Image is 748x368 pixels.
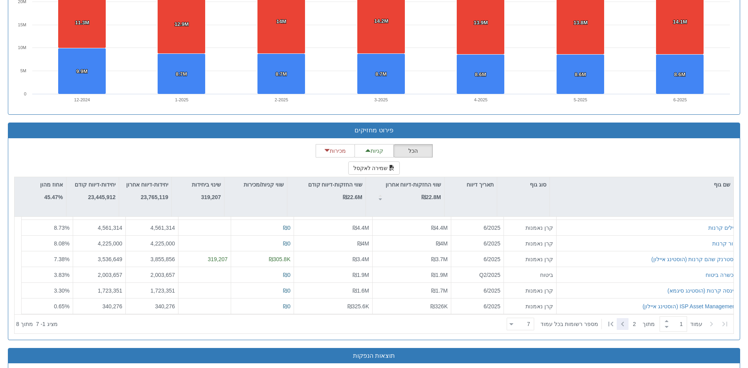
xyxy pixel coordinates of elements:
[706,271,737,278] div: הכשרה ביטוח
[129,239,175,247] div: 4,225,000
[14,127,734,134] h3: פירוט מחזיקים
[507,239,553,247] div: קרן נאמנות
[474,97,487,102] text: 4-2025
[76,223,122,231] div: 4,561,314
[507,286,553,294] div: קרן נאמנות
[76,68,88,74] tspan: 9.9M
[283,240,290,246] span: ₪0
[276,71,287,77] tspan: 8.7M
[25,255,70,263] div: 7.38 %
[25,223,70,231] div: 8.73 %
[355,144,394,157] button: קניות
[24,92,26,96] text: 0
[175,97,188,102] text: 1-2025
[141,194,168,200] strong: 23,765,119
[88,194,116,200] strong: 23,445,912
[343,194,362,200] strong: ₪22.6M
[316,144,355,157] button: מכירות
[690,320,702,328] span: ‏עמוד
[540,320,598,328] span: ‏מספר רשומות בכל עמוד
[573,20,588,26] tspan: 13.8M
[651,255,737,263] button: פסטרנק שהם קרנות (הוסטינג איילון)
[25,286,70,294] div: 3.30 %
[74,97,90,102] text: 12-2024
[76,255,122,263] div: 3,536,649
[44,194,63,200] strong: 45.47%
[192,180,221,189] p: שינוי ביחידות
[176,71,187,77] tspan: 8.7M
[182,255,228,263] div: 319,207
[431,271,448,278] span: ₪1.9M
[283,224,290,231] span: ₪0
[75,180,116,189] p: יחידות-דיווח קודם
[76,286,122,294] div: 1,723,351
[386,180,441,189] p: שווי החזקות-דיווח אחרון
[643,302,737,310] button: ISP Asset Management (הוסטינג איילון)
[76,302,122,310] div: 340,276
[507,255,553,263] div: קרן נאמנות
[25,239,70,247] div: 8.08 %
[129,223,175,231] div: 4,561,314
[269,256,290,262] span: ₪305.8K
[430,303,448,309] span: ₪326K
[201,194,221,200] strong: 319,207
[474,20,488,26] tspan: 13.9M
[454,271,500,278] div: Q2/2025
[454,239,500,247] div: 6/2025
[374,97,388,102] text: 3-2025
[475,71,486,77] tspan: 8.6M
[275,97,288,102] text: 2-2025
[712,239,737,247] button: מור קרנות
[575,71,586,77] tspan: 8.6M
[674,71,686,77] tspan: 8.6M
[454,286,500,294] div: 6/2025
[431,224,448,231] span: ₪4.4M
[353,256,369,262] span: ₪3.4M
[308,180,362,189] p: שווי החזקות-דיווח קודם
[18,45,26,50] text: 10M
[224,177,287,192] div: שווי קניות/מכירות
[283,287,290,293] span: ₪0
[421,194,441,200] strong: ₪22.8M
[667,286,737,294] button: פינסה קרנות (הוסטינג סיגמא)
[129,286,175,294] div: 1,723,351
[16,315,58,333] div: ‏מציג 1 - 7 ‏ מתוך 8
[431,287,448,293] span: ₪1.7M
[673,19,687,25] tspan: 14.1M
[507,302,553,310] div: קרן נאמנות
[129,271,175,278] div: 2,003,657
[633,320,643,328] span: 2
[673,97,687,102] text: 6-2025
[445,177,497,192] div: תאריך דיווח
[76,271,122,278] div: 2,003,657
[25,302,70,310] div: 0.65 %
[454,223,500,231] div: 6/2025
[550,177,733,192] div: שם גוף
[708,223,737,231] button: אילים קרנות
[497,177,550,192] div: סוג גוף
[574,97,587,102] text: 5-2025
[504,315,732,333] div: ‏ מתוך
[40,180,63,189] p: אחוז מהון
[507,271,553,278] div: ביטוח
[25,271,70,278] div: 3.83 %
[454,302,500,310] div: 6/2025
[276,18,286,24] tspan: 14M
[353,287,369,293] span: ₪1.6M
[75,20,89,26] tspan: 11.3M
[357,240,369,246] span: ₪4M
[436,240,448,246] span: ₪4M
[431,256,448,262] span: ₪3.7M
[347,303,369,309] span: ₪325.6K
[393,144,433,157] button: הכל
[348,161,400,175] button: שמירה לאקסל
[507,223,553,231] div: קרן נאמנות
[454,255,500,263] div: 6/2025
[14,352,734,359] h3: תוצאות הנפקות
[126,180,168,189] p: יחידות-דיווח אחרון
